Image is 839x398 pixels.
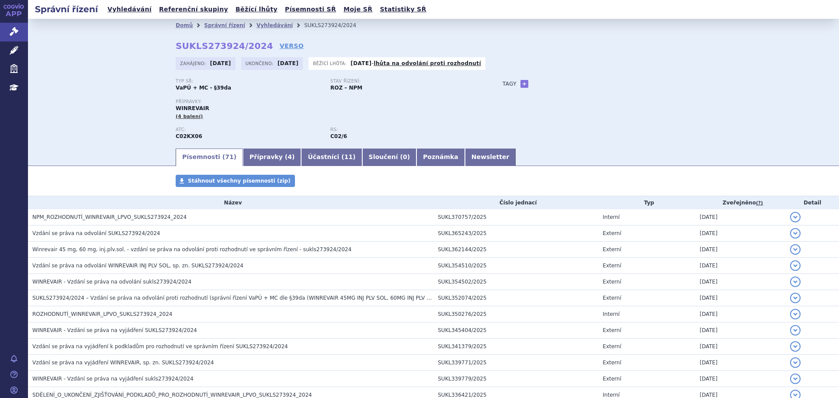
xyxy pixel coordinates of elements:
[433,306,598,322] td: SUKL350276/2025
[695,258,786,274] td: [DATE]
[695,225,786,242] td: [DATE]
[695,274,786,290] td: [DATE]
[603,263,621,269] span: Externí
[176,175,295,187] a: Stáhnout všechny písemnosti (zip)
[756,200,763,206] abbr: (?)
[176,41,273,51] strong: SUKLS273924/2024
[790,325,801,336] button: detail
[176,127,322,132] p: ATC:
[433,322,598,339] td: SUKL345404/2025
[433,209,598,225] td: SUKL370757/2025
[246,60,275,67] span: Ukončeno:
[330,85,362,91] strong: ROZ – NPM
[32,279,191,285] span: WINREVAIR - Vzdání se práva na odvolání sukls273924/2024
[210,60,231,66] strong: [DATE]
[280,42,304,50] a: VERSO
[433,290,598,306] td: SUKL352074/2025
[520,80,528,88] a: +
[176,22,193,28] a: Domů
[695,339,786,355] td: [DATE]
[32,311,172,317] span: ROZHODNUTÍ_WINREVAIR_LPVO_SUKLS273924_2024
[603,327,621,333] span: Externí
[176,114,203,119] span: (4 balení)
[32,230,160,236] span: Vzdání se práva na odvolání SUKLS273924/2024
[695,290,786,306] td: [DATE]
[433,371,598,387] td: SUKL339779/2025
[176,85,231,91] strong: VaPÚ + MC - §39da
[32,327,197,333] span: WINREVAIR - Vzdání se práva na vyjádření SUKLS273924/2024
[603,360,621,366] span: Externí
[304,19,367,32] li: SUKLS273924/2024
[176,99,485,104] p: Přípravky:
[603,311,620,317] span: Interní
[433,225,598,242] td: SUKL365243/2025
[374,60,481,66] a: lhůta na odvolání proti rozhodnutí
[32,263,243,269] span: Vzdání se práva na odvolání WINREVAIR INJ PLV SOL, sp. zn. SUKLS273924/2024
[603,392,620,398] span: Interní
[433,274,598,290] td: SUKL354502/2025
[176,79,322,84] p: Typ SŘ:
[257,22,293,28] a: Vyhledávání
[277,60,298,66] strong: [DATE]
[695,209,786,225] td: [DATE]
[695,242,786,258] td: [DATE]
[790,277,801,287] button: detail
[433,339,598,355] td: SUKL341379/2025
[28,3,105,15] h2: Správní řízení
[32,246,351,253] span: Winrevair 45 mg, 60 mg, inj.plv.sol. - vzdání se práva na odvolání proti rozhodnutí ve správním ř...
[603,279,621,285] span: Externí
[416,149,465,166] a: Poznámka
[790,212,801,222] button: detail
[790,293,801,303] button: detail
[695,306,786,322] td: [DATE]
[403,153,407,160] span: 0
[156,3,231,15] a: Referenční skupiny
[32,295,439,301] span: SUKLS273924/2024 – Vzdání se práva na odvolání proti rozhodnutí (správní řízení VaPÚ + MC dle §39...
[176,105,209,111] span: WINREVAIR
[695,371,786,387] td: [DATE]
[603,230,621,236] span: Externí
[598,196,695,209] th: Typ
[503,79,517,89] h3: Tagy
[433,355,598,371] td: SUKL339771/2025
[176,133,202,139] strong: SOTATERCEPT
[301,149,362,166] a: Účastníci (11)
[790,244,801,255] button: detail
[790,374,801,384] button: detail
[377,3,429,15] a: Statistiky SŘ
[603,214,620,220] span: Interní
[105,3,154,15] a: Vyhledávání
[341,3,375,15] a: Moje SŘ
[233,3,280,15] a: Běžící lhůty
[603,295,621,301] span: Externí
[790,357,801,368] button: detail
[603,343,621,350] span: Externí
[790,228,801,239] button: detail
[603,376,621,382] span: Externí
[243,149,301,166] a: Přípravky (4)
[28,196,433,209] th: Název
[350,60,371,66] strong: [DATE]
[176,149,243,166] a: Písemnosti (71)
[695,355,786,371] td: [DATE]
[32,214,187,220] span: NPM_ROZHODNUTÍ_WINREVAIR_LPVO_SUKLS273924_2024
[362,149,416,166] a: Sloučení (0)
[288,153,292,160] span: 4
[695,196,786,209] th: Zveřejněno
[32,343,288,350] span: Vzdání se práva na vyjádření k podkladům pro rozhodnutí ve správním řízení SUKLS273924/2024
[786,196,839,209] th: Detail
[433,196,598,209] th: Číslo jednací
[225,153,233,160] span: 71
[350,60,481,67] p: -
[313,60,348,67] span: Běžící lhůta:
[32,376,194,382] span: WINREVAIR - Vzdání se práva na vyjádření sukls273924/2024
[330,133,347,139] strong: sotatercept
[188,178,291,184] span: Stáhnout všechny písemnosti (zip)
[330,79,476,84] p: Stav řízení:
[32,392,312,398] span: SDĚLENÍ_O_UKONČENÍ_ZJIŠŤOVÁNÍ_PODKLADŮ_PRO_ROZHODNUTÍ_WINREVAIR_LPVO_SUKLS273924_2024
[790,309,801,319] button: detail
[344,153,353,160] span: 11
[790,260,801,271] button: detail
[603,246,621,253] span: Externí
[790,341,801,352] button: detail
